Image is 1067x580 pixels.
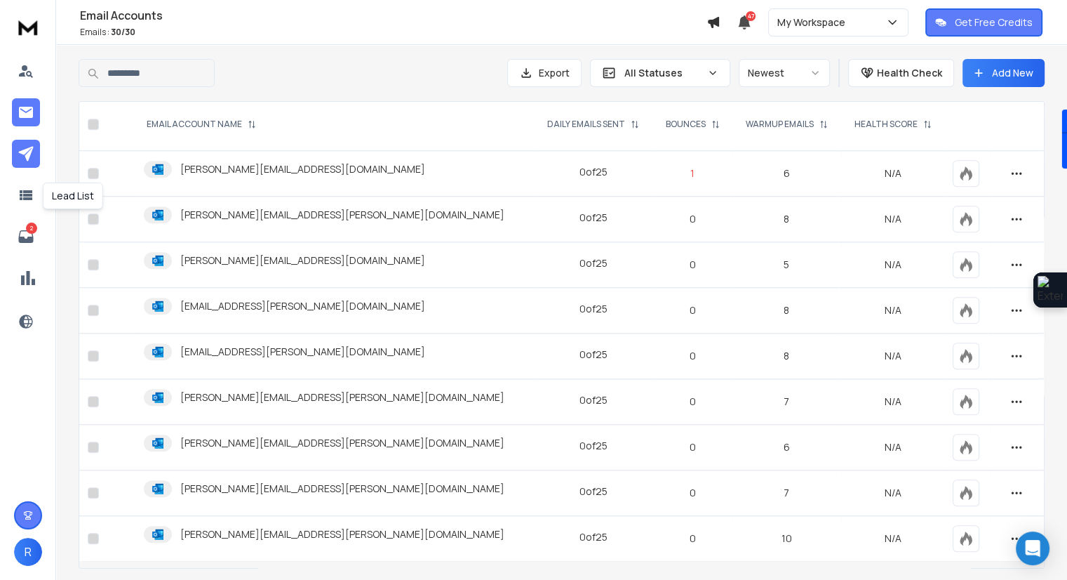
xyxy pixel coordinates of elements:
div: 0 of 25 [579,211,608,225]
p: 0 [661,395,723,409]
div: EMAIL ACCOUNT NAME [147,119,256,130]
p: 0 [661,486,723,500]
p: [PERSON_NAME][EMAIL_ADDRESS][PERSON_NAME][DOMAIN_NAME] [180,527,504,541]
div: Open Intercom Messenger [1016,532,1049,565]
p: 1 [661,166,723,180]
div: Lead List [43,183,103,209]
p: [PERSON_NAME][EMAIL_ADDRESS][DOMAIN_NAME] [180,253,425,268]
p: N/A [850,440,937,454]
div: 0 of 25 [579,348,608,362]
div: 0 of 25 [579,485,608,499]
td: 6 [732,151,841,197]
td: 8 [732,288,841,334]
button: Newest [739,59,830,87]
p: [EMAIL_ADDRESS][PERSON_NAME][DOMAIN_NAME] [180,299,425,313]
p: DAILY EMAILS SENT [547,119,625,130]
p: Health Check [877,66,942,80]
p: HEALTH SCORE [854,119,918,130]
p: 0 [661,212,723,226]
p: [PERSON_NAME][EMAIL_ADDRESS][PERSON_NAME][DOMAIN_NAME] [180,208,504,222]
button: Export [507,59,582,87]
img: Extension Icon [1038,276,1063,304]
p: N/A [850,166,937,180]
span: 47 [746,11,756,21]
p: Get Free Credits [955,15,1033,29]
p: 0 [661,349,723,363]
p: [PERSON_NAME][EMAIL_ADDRESS][PERSON_NAME][DOMAIN_NAME] [180,482,504,496]
p: Emails : [80,27,706,38]
div: 0 of 25 [579,530,608,544]
td: 8 [732,197,841,242]
p: N/A [850,486,937,500]
p: [PERSON_NAME][EMAIL_ADDRESS][DOMAIN_NAME] [180,162,425,176]
p: N/A [850,212,937,226]
p: 0 [661,303,723,317]
td: 5 [732,242,841,288]
span: 30 / 30 [111,26,135,38]
td: 10 [732,516,841,562]
p: BOUNCES [666,119,706,130]
p: 0 [661,258,723,272]
p: All Statuses [624,66,702,80]
button: R [14,538,42,566]
p: My Workspace [777,15,851,29]
div: 0 of 25 [579,439,608,453]
p: N/A [850,349,937,363]
p: 0 [661,440,723,454]
div: 0 of 25 [579,393,608,407]
p: 2 [26,223,37,234]
p: [PERSON_NAME][EMAIL_ADDRESS][PERSON_NAME][DOMAIN_NAME] [180,436,504,450]
td: 7 [732,470,841,516]
p: N/A [850,532,937,546]
h1: Email Accounts [80,7,706,24]
p: N/A [850,303,937,317]
div: 0 of 25 [579,165,608,179]
td: 6 [732,425,841,470]
p: [EMAIL_ADDRESS][PERSON_NAME][DOMAIN_NAME] [180,345,425,359]
p: WARMUP EMAILS [746,119,814,130]
a: 2 [12,223,40,251]
div: 0 of 25 [579,302,608,316]
p: 0 [661,532,723,546]
button: Health Check [848,59,954,87]
img: logo [14,14,42,40]
button: Get Free Credits [925,8,1042,37]
button: Add New [962,59,1045,87]
p: [PERSON_NAME][EMAIL_ADDRESS][PERSON_NAME][DOMAIN_NAME] [180,390,504,404]
p: N/A [850,258,937,272]
p: N/A [850,395,937,409]
td: 7 [732,379,841,425]
td: 8 [732,334,841,379]
div: 0 of 25 [579,256,608,270]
